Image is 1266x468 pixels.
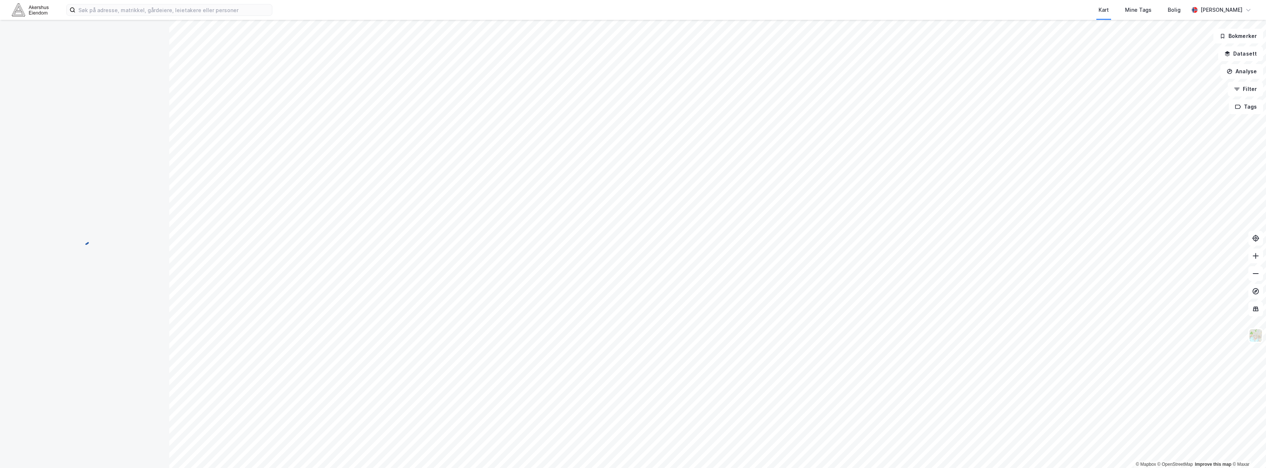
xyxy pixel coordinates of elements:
button: Bokmerker [1213,29,1263,43]
div: Bolig [1168,6,1181,14]
div: Kontrollprogram for chat [1229,433,1266,468]
button: Datasett [1218,46,1263,61]
a: OpenStreetMap [1157,462,1193,467]
div: [PERSON_NAME] [1200,6,1242,14]
button: Tags [1229,99,1263,114]
img: spinner.a6d8c91a73a9ac5275cf975e30b51cfb.svg [79,234,91,246]
img: Z [1249,328,1263,342]
input: Søk på adresse, matrikkel, gårdeiere, leietakere eller personer [75,4,272,15]
button: Filter [1228,82,1263,96]
a: Improve this map [1195,462,1231,467]
div: Mine Tags [1125,6,1152,14]
iframe: Chat Widget [1229,433,1266,468]
button: Analyse [1220,64,1263,79]
div: Kart [1099,6,1109,14]
img: akershus-eiendom-logo.9091f326c980b4bce74ccdd9f866810c.svg [12,3,49,16]
a: Mapbox [1136,462,1156,467]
